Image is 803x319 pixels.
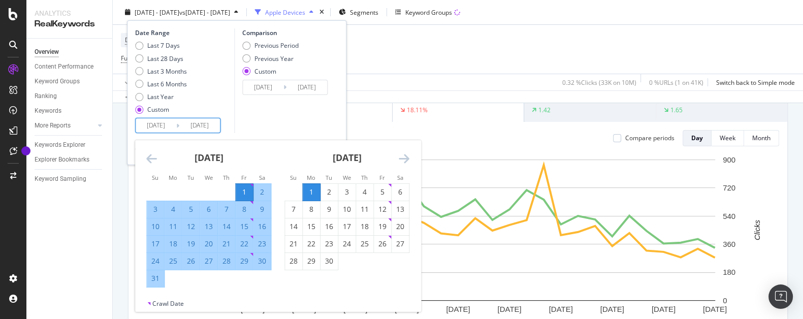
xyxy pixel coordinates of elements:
[703,305,727,313] text: [DATE]
[200,218,218,235] td: Selected. Wednesday, August 13, 2025
[152,299,184,308] div: Crawl Date
[121,74,150,90] button: Apply
[251,4,317,20] button: Apple Devices
[768,284,793,309] div: Open Intercom Messenger
[35,154,105,165] a: Explorer Bookmarks
[147,270,165,287] td: Selected. Sunday, August 31, 2025
[236,239,253,249] div: 22
[374,218,392,235] td: Choose Friday, September 19, 2025 as your check-out date. It’s available.
[374,204,391,214] div: 12
[182,256,200,266] div: 26
[135,80,187,88] div: Last 6 Months
[254,67,276,75] div: Custom
[333,151,362,164] strong: [DATE]
[179,118,220,133] input: End Date
[253,201,271,218] td: Selected. Saturday, August 9, 2025
[303,221,320,232] div: 15
[683,130,712,146] button: Day
[254,41,299,50] div: Previous Period
[35,18,104,30] div: RealKeywords
[147,54,183,62] div: Last 28 Days
[285,252,303,270] td: Choose Sunday, September 28, 2025 as your check-out date. It’s available.
[326,174,332,181] small: Tu
[399,152,409,165] div: Move forward to switch to the next month.
[205,174,213,181] small: We
[35,174,86,184] div: Keyword Sampling
[165,235,182,252] td: Selected. Monday, August 18, 2025
[182,204,200,214] div: 5
[253,204,271,214] div: 9
[182,235,200,252] td: Selected. Tuesday, August 19, 2025
[147,67,187,75] div: Last 3 Months
[35,140,105,150] a: Keywords Explorer
[446,305,470,313] text: [DATE]
[236,235,253,252] td: Selected. Friday, August 22, 2025
[242,41,299,50] div: Previous Period
[391,4,464,20] button: Keyword Groups
[303,256,320,266] div: 29
[374,187,391,197] div: 5
[723,212,735,220] text: 540
[716,78,795,86] div: Switch back to Simple mode
[182,201,200,218] td: Selected. Tuesday, August 5, 2025
[195,151,223,164] strong: [DATE]
[200,201,218,218] td: Selected. Wednesday, August 6, 2025
[338,183,356,201] td: Choose Wednesday, September 3, 2025 as your check-out date. It’s available.
[152,174,158,181] small: Su
[392,239,409,249] div: 27
[392,221,409,232] div: 20
[135,41,187,50] div: Last 7 Days
[218,256,235,266] div: 28
[392,235,409,252] td: Choose Saturday, September 27, 2025 as your check-out date. It’s available.
[35,106,61,116] div: Keywords
[265,8,305,16] div: Apple Devices
[712,130,744,146] button: Week
[147,80,187,88] div: Last 6 Months
[147,218,165,235] td: Selected. Sunday, August 10, 2025
[243,80,283,94] input: Start Date
[356,221,373,232] div: 18
[200,204,217,214] div: 6
[35,120,95,131] a: More Reports
[241,174,247,181] small: Fr
[538,106,551,114] div: 1.42
[356,239,373,249] div: 25
[392,204,409,214] div: 13
[236,201,253,218] td: Selected. Friday, August 8, 2025
[338,204,356,214] div: 10
[236,252,253,270] td: Selected. Friday, August 29, 2025
[35,91,57,102] div: Ranking
[187,174,194,181] small: Tu
[236,218,253,235] td: Selected. Friday, August 15, 2025
[200,239,217,249] div: 20
[236,204,253,214] div: 8
[179,8,230,16] span: vs [DATE] - [DATE]
[35,91,105,102] a: Ranking
[320,239,338,249] div: 23
[35,76,80,87] div: Keyword Groups
[652,305,676,313] text: [DATE]
[361,174,368,181] small: Th
[165,201,182,218] td: Selected. Monday, August 4, 2025
[147,105,169,114] div: Custom
[182,252,200,270] td: Selected. Tuesday, August 26, 2025
[343,174,351,181] small: We
[165,239,182,249] div: 18
[285,235,303,252] td: Choose Sunday, September 21, 2025 as your check-out date. It’s available.
[356,183,374,201] td: Choose Thursday, September 4, 2025 as your check-out date. It’s available.
[320,187,338,197] div: 2
[165,204,182,214] div: 4
[121,54,143,62] span: Full URL
[317,7,326,17] div: times
[285,218,303,235] td: Choose Sunday, September 14, 2025 as your check-out date. It’s available.
[350,8,378,16] span: Segments
[35,140,85,150] div: Keywords Explorer
[356,201,374,218] td: Choose Thursday, September 11, 2025 as your check-out date. It’s available.
[320,256,338,266] div: 30
[218,235,236,252] td: Selected. Thursday, August 21, 2025
[165,252,182,270] td: Selected. Monday, August 25, 2025
[392,183,409,201] td: Choose Saturday, September 6, 2025 as your check-out date. It’s available.
[147,273,164,283] div: 31
[338,187,356,197] div: 3
[286,80,327,94] input: End Date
